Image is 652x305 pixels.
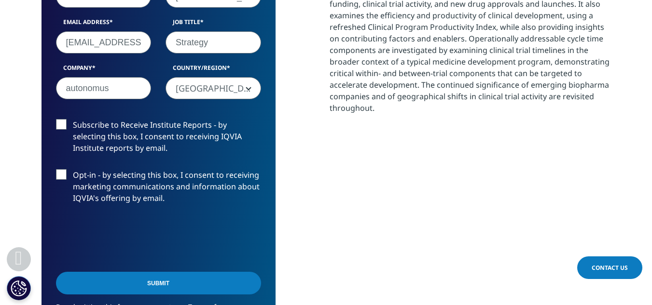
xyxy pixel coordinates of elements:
label: Subscribe to Receive Institute Reports - by selecting this box, I consent to receiving IQVIA Inst... [56,119,261,159]
button: Definições de cookies [7,276,31,300]
label: Email Address [56,18,152,31]
span: Contact Us [592,264,628,272]
input: Submit [56,272,261,294]
label: Opt-in - by selecting this box, I consent to receiving marketing communications and information a... [56,169,261,209]
span: Brazil [166,78,261,100]
span: Brazil [166,77,261,99]
iframe: reCAPTCHA [56,219,203,257]
a: Contact Us [577,256,642,279]
label: Job Title [166,18,261,31]
label: Country/Region [166,64,261,77]
label: Company [56,64,152,77]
